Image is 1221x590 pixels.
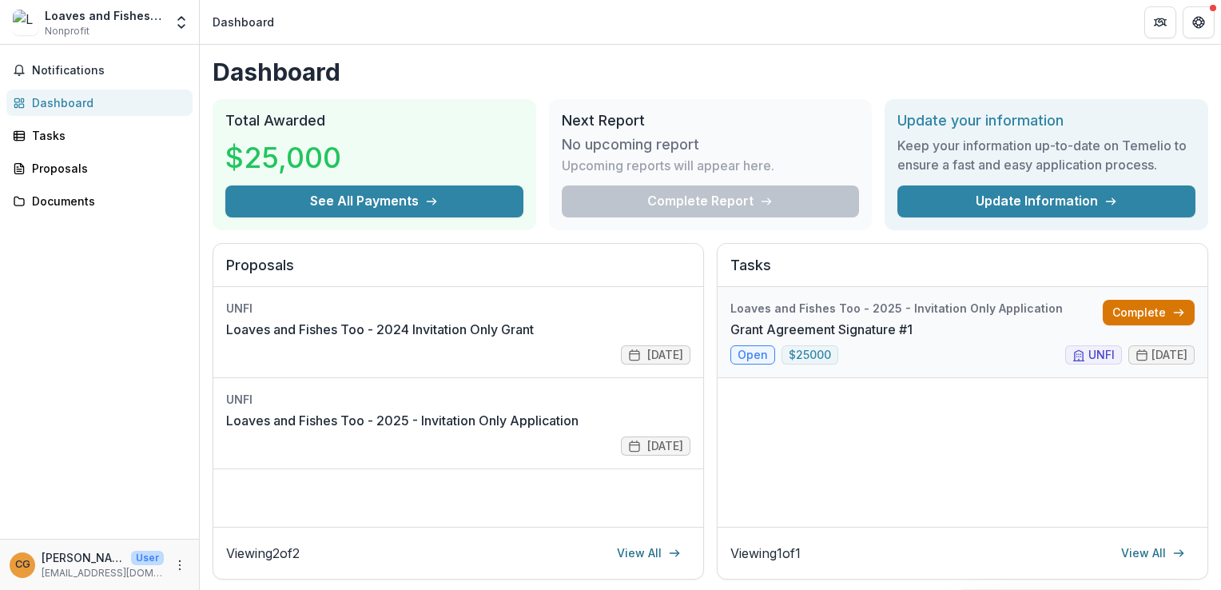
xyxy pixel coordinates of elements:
[6,58,193,83] button: Notifications
[6,155,193,181] a: Proposals
[32,160,180,177] div: Proposals
[225,185,523,217] button: See All Payments
[730,320,913,339] a: Grant Agreement Signature #1
[226,411,579,430] a: Loaves and Fishes Too - 2025 - Invitation Only Application
[170,6,193,38] button: Open entity switcher
[32,193,180,209] div: Documents
[1112,540,1195,566] a: View All
[6,188,193,214] a: Documents
[897,136,1195,174] h3: Keep your information up-to-date on Temelio to ensure a fast and easy application process.
[42,549,125,566] p: [PERSON_NAME]
[225,112,523,130] h2: Total Awarded
[206,10,280,34] nav: breadcrumb
[562,112,860,130] h2: Next Report
[562,136,699,153] h3: No upcoming report
[45,24,89,38] span: Nonprofit
[226,320,534,339] a: Loaves and Fishes Too - 2024 Invitation Only Grant
[607,540,690,566] a: View All
[15,560,30,570] div: Carolyn Gross
[1144,6,1176,38] button: Partners
[6,90,193,116] a: Dashboard
[730,257,1195,287] h2: Tasks
[226,257,690,287] h2: Proposals
[213,58,1208,86] h1: Dashboard
[897,112,1195,130] h2: Update your information
[131,551,164,565] p: User
[1103,300,1195,325] a: Complete
[13,10,38,35] img: Loaves and Fishes Too
[1183,6,1215,38] button: Get Help
[730,544,801,563] p: Viewing 1 of 1
[170,556,189,575] button: More
[226,544,300,563] p: Viewing 2 of 2
[42,566,164,580] p: [EMAIL_ADDRESS][DOMAIN_NAME]
[45,7,164,24] div: Loaves and Fishes Too
[32,64,186,78] span: Notifications
[562,156,774,175] p: Upcoming reports will appear here.
[213,14,274,30] div: Dashboard
[32,94,180,111] div: Dashboard
[6,122,193,149] a: Tasks
[32,127,180,144] div: Tasks
[225,136,345,179] h3: $25,000
[897,185,1195,217] a: Update Information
